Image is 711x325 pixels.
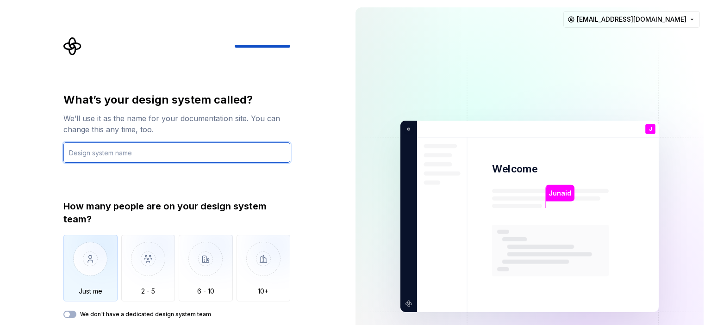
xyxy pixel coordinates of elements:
p: Junaid [549,188,571,198]
button: [EMAIL_ADDRESS][DOMAIN_NAME] [563,11,700,28]
p: c [404,125,410,133]
input: Design system name [63,142,290,163]
svg: Supernova Logo [63,37,82,55]
div: What’s your design system called? [63,92,290,107]
div: How many people are on your design system team? [63,200,290,226]
p: J [649,127,652,132]
p: Welcome [492,162,537,176]
span: [EMAIL_ADDRESS][DOMAIN_NAME] [577,15,686,24]
div: We’ll use it as the name for your documentation site. You can change this any time, too. [63,113,290,135]
label: We don't have a dedicated design system team [80,311,211,318]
